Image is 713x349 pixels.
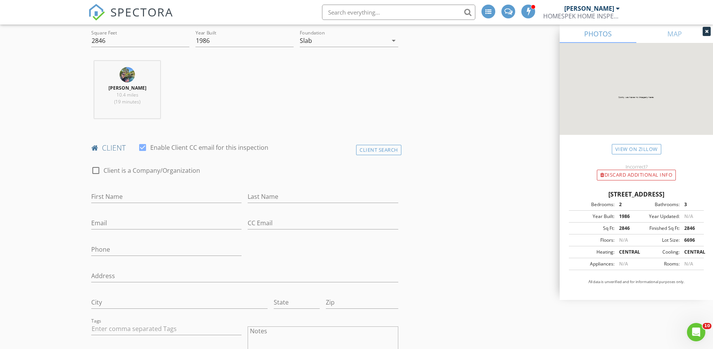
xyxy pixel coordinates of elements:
div: Sq Ft: [571,225,614,232]
label: Enable Client CC email for this inspection [150,144,268,151]
div: Cooling: [636,249,680,256]
div: Incorrect? [560,164,713,170]
strong: [PERSON_NAME] [108,85,146,91]
span: 10.4 miles [117,92,138,98]
div: Appliances: [571,261,614,267]
div: 2846 [614,225,636,232]
div: CENTRAL [680,249,701,256]
div: Slab [300,37,312,44]
div: [PERSON_NAME] [564,5,614,12]
span: N/A [619,237,628,243]
div: Client Search [356,145,401,155]
label: Client is a Company/Organization [103,167,200,174]
div: Lot Size: [636,237,680,244]
div: 3 [680,201,701,208]
div: 2846 [680,225,701,232]
div: Bathrooms: [636,201,680,208]
div: HOMESPEK HOME INSPECTIONS & TERMITE COMPANY [543,12,620,20]
span: N/A [684,261,693,267]
input: Search everything... [322,5,475,20]
div: 1986 [614,213,636,220]
div: Finished Sq Ft: [636,225,680,232]
div: [STREET_ADDRESS] [569,190,704,199]
span: 10 [703,323,711,329]
img: The Best Home Inspection Software - Spectora [88,4,105,21]
div: 6696 [680,237,701,244]
span: SPECTORA [110,4,173,20]
a: PHOTOS [560,25,636,43]
a: MAP [636,25,713,43]
img: streetview [560,43,713,153]
iframe: Intercom live chat [687,323,705,341]
div: Floors: [571,237,614,244]
div: Heating: [571,249,614,256]
span: (19 minutes) [114,98,140,105]
div: Rooms: [636,261,680,267]
img: 401614739_1066041461499806_7671543327322834192_n.jpg [120,67,135,82]
span: N/A [619,261,628,267]
a: SPECTORA [88,10,173,26]
span: N/A [684,213,693,220]
div: Discard Additional info [597,170,676,180]
div: 2 [614,201,636,208]
p: All data is unverified and for informational purposes only. [569,279,704,285]
div: Bedrooms: [571,201,614,208]
h4: client [91,143,398,153]
div: Year Updated: [636,213,680,220]
div: CENTRAL [614,249,636,256]
a: View on Zillow [612,144,661,154]
i: arrow_drop_down [389,36,398,45]
div: Year Built: [571,213,614,220]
